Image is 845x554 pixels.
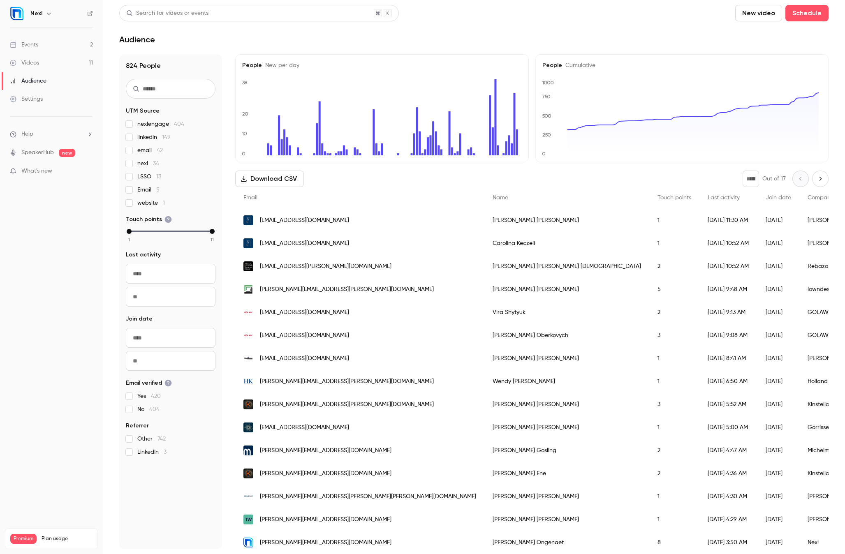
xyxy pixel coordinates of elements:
[243,422,253,432] img: gorrissenfederspiel.com
[260,515,391,524] span: [PERSON_NAME][EMAIL_ADDRESS][DOMAIN_NAME]
[757,301,799,324] div: [DATE]
[699,485,757,508] div: [DATE] 4:30 AM
[699,393,757,416] div: [DATE] 5:52 AM
[260,285,434,294] span: [PERSON_NAME][EMAIL_ADDRESS][PERSON_NAME][DOMAIN_NAME]
[484,209,649,232] div: [PERSON_NAME] [PERSON_NAME]
[126,379,172,387] span: Email verified
[153,161,159,166] span: 34
[260,377,434,386] span: [PERSON_NAME][EMAIL_ADDRESS][PERSON_NAME][DOMAIN_NAME]
[766,195,791,201] span: Join date
[174,121,184,127] span: 404
[126,215,172,224] span: Touch points
[260,262,391,271] span: [EMAIL_ADDRESS][PERSON_NAME][DOMAIN_NAME]
[21,130,33,138] span: Help
[484,301,649,324] div: Vira Shytyuk
[484,508,649,531] div: [PERSON_NAME] [PERSON_NAME]
[542,61,822,69] h5: People
[126,328,215,348] input: From
[126,61,215,71] h1: 824 People
[260,446,391,455] span: [PERSON_NAME][EMAIL_ADDRESS][DOMAIN_NAME]
[735,5,782,21] button: New video
[699,324,757,347] div: [DATE] 9:08 AM
[137,199,165,207] span: website
[484,278,649,301] div: [PERSON_NAME] [PERSON_NAME]
[699,462,757,485] div: [DATE] 4:36 AM
[162,134,171,140] span: 149
[808,195,833,201] span: Company
[126,287,215,307] input: To
[484,232,649,255] div: Carolina Keczeli
[484,324,649,347] div: [PERSON_NAME] Oberkovych
[542,94,551,99] text: 750
[21,167,52,175] span: What's new
[126,315,153,323] span: Join date
[542,151,546,157] text: 0
[211,236,214,243] span: 11
[128,236,130,243] span: 1
[649,232,699,255] div: 1
[83,168,93,175] iframe: Noticeable Trigger
[243,238,253,248] img: nyc.com.ar
[757,347,799,370] div: [DATE]
[484,255,649,278] div: [PERSON_NAME] [PERSON_NAME] [DEMOGRAPHIC_DATA]
[157,148,163,153] span: 42
[243,353,253,363] img: sullivanlaw.com
[699,416,757,439] div: [DATE] 5:00 AM
[260,423,349,432] span: [EMAIL_ADDRESS][DOMAIN_NAME]
[649,462,699,485] div: 2
[757,462,799,485] div: [DATE]
[262,62,299,68] span: New per day
[243,492,253,501] img: beale-law.com
[785,5,829,21] button: Schedule
[757,255,799,278] div: [DATE]
[151,393,161,399] span: 420
[260,354,349,363] span: [EMAIL_ADDRESS][DOMAIN_NAME]
[243,515,253,524] img: taylorwessing.com
[243,284,253,294] img: lowndes-law.com
[243,330,253,340] img: golaw.ua
[21,148,54,157] a: SpeakerHub
[235,171,304,187] button: Download CSV
[649,255,699,278] div: 2
[757,324,799,347] div: [DATE]
[242,61,522,69] h5: People
[757,370,799,393] div: [DATE]
[242,151,245,157] text: 0
[156,187,160,193] span: 5
[484,370,649,393] div: Wendy [PERSON_NAME]
[562,62,595,68] span: Cumulative
[10,95,43,103] div: Settings
[243,376,253,386] img: hklaw.com
[649,209,699,232] div: 1
[812,171,829,187] button: Next page
[137,448,167,456] span: LinkedIn
[699,347,757,370] div: [DATE] 8:41 AM
[243,538,253,547] img: nexl.io
[242,111,248,117] text: 20
[243,469,253,478] img: kinstellar.com
[242,80,248,85] text: 38
[10,77,46,85] div: Audience
[137,120,184,128] span: nexlengage
[260,538,391,547] span: [PERSON_NAME][EMAIL_ADDRESS][DOMAIN_NAME]
[699,278,757,301] div: [DATE] 9:48 AM
[10,7,23,20] img: Nexl
[762,175,786,183] p: Out of 17
[493,195,508,201] span: Name
[260,216,349,225] span: [EMAIL_ADDRESS][DOMAIN_NAME]
[126,107,160,115] span: UTM Source
[484,393,649,416] div: [PERSON_NAME] [PERSON_NAME]
[260,492,476,501] span: [PERSON_NAME][EMAIL_ADDRESS][PERSON_NAME][PERSON_NAME][DOMAIN_NAME]
[757,209,799,232] div: [DATE]
[484,439,649,462] div: [PERSON_NAME] Gosling
[126,9,208,18] div: Search for videos or events
[649,439,699,462] div: 2
[10,130,93,138] li: help-dropdown-opener
[649,301,699,324] div: 2
[649,531,699,554] div: 8
[699,255,757,278] div: [DATE] 10:52 AM
[127,229,132,234] div: min
[484,462,649,485] div: [PERSON_NAME] Ene
[243,195,257,201] span: Email
[42,536,93,542] span: Plan usage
